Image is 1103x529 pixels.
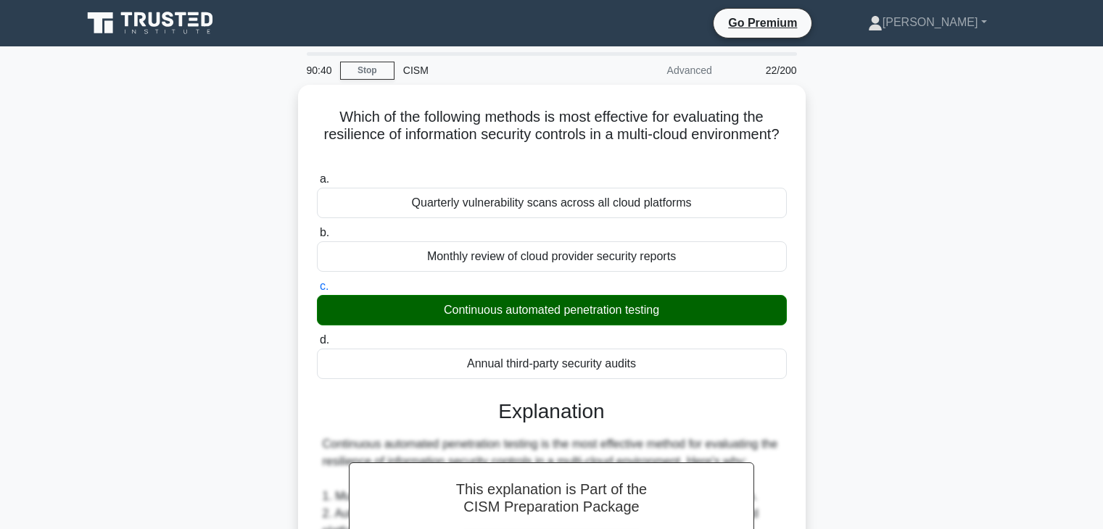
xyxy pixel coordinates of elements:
div: 22/200 [721,56,806,85]
div: CISM [394,56,594,85]
div: Advanced [594,56,721,85]
div: Quarterly vulnerability scans across all cloud platforms [317,188,787,218]
a: Go Premium [719,14,806,32]
span: c. [320,280,329,292]
a: [PERSON_NAME] [833,8,1022,37]
h3: Explanation [326,399,778,424]
span: a. [320,172,329,185]
a: Stop [340,62,394,80]
span: d. [320,333,329,346]
div: Monthly review of cloud provider security reports [317,241,787,272]
span: b. [320,226,329,238]
div: Annual third-party security audits [317,349,787,379]
div: Continuous automated penetration testing [317,295,787,325]
h5: Which of the following methods is most effective for evaluating the resilience of information sec... [315,108,788,162]
div: 90:40 [298,56,340,85]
